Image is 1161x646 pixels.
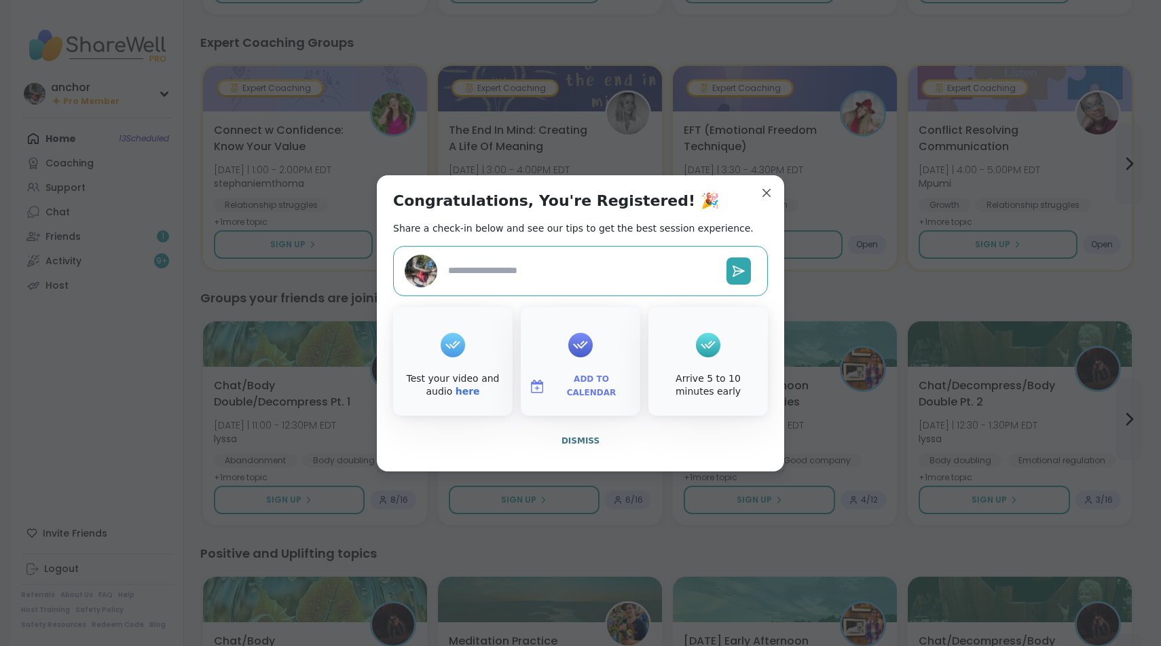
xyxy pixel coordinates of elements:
[393,221,754,235] h2: Share a check-in below and see our tips to get the best session experience.
[456,386,480,397] a: here
[651,372,765,399] div: Arrive 5 to 10 minutes early
[529,378,545,395] img: ShareWell Logomark
[523,372,638,401] button: Add to Calendar
[396,372,510,399] div: Test your video and audio
[393,192,719,211] h1: Congratulations, You're Registered! 🎉
[405,255,437,287] img: anchor
[561,436,600,446] span: Dismiss
[551,373,632,399] span: Add to Calendar
[393,427,768,455] button: Dismiss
